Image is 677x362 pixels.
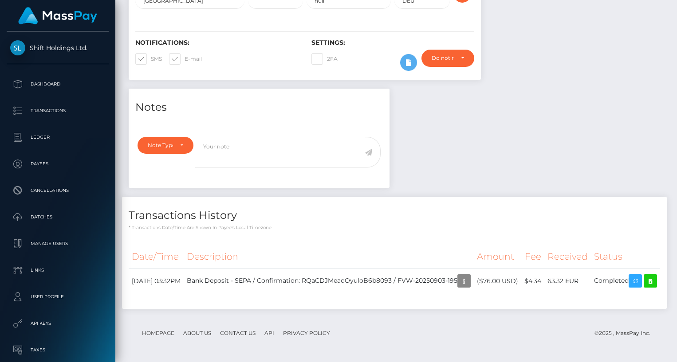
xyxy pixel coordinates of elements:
p: * Transactions date/time are shown in payee's local timezone [129,224,660,231]
img: Shift Holdings Ltd. [10,40,25,55]
th: Amount [474,245,521,269]
p: Dashboard [10,78,105,91]
label: E-mail [169,53,202,65]
button: Note Type [138,137,193,154]
a: Privacy Policy [279,326,334,340]
div: © 2025 , MassPay Inc. [594,328,657,338]
div: Do not require [432,54,454,62]
h4: Notes [135,100,383,115]
a: API [261,326,278,340]
a: About Us [180,326,215,340]
a: Ledger [7,126,109,148]
label: SMS [135,53,162,65]
p: Batches [10,210,105,224]
th: Received [544,245,591,269]
a: User Profile [7,286,109,308]
a: Cancellations [7,179,109,202]
div: Note Type [148,142,173,149]
a: Dashboard [7,73,109,95]
a: Homepage [138,326,178,340]
p: API Keys [10,317,105,330]
p: Cancellations [10,184,105,197]
p: Links [10,264,105,277]
a: Batches [7,206,109,228]
p: Taxes [10,343,105,357]
h6: Notifications: [135,39,298,47]
a: Taxes [7,339,109,361]
h4: Transactions History [129,208,660,223]
td: Completed [591,269,660,293]
a: Contact Us [216,326,259,340]
th: Fee [521,245,544,269]
th: Date/Time [129,245,184,269]
button: Do not require [421,50,474,66]
p: Manage Users [10,237,105,250]
p: Payees [10,157,105,171]
td: 63.32 EUR [544,269,591,293]
label: 2FA [311,53,338,65]
a: Payees [7,153,109,175]
th: Description [184,245,474,269]
p: User Profile [10,290,105,304]
p: Transactions [10,104,105,117]
img: MassPay Logo [18,7,97,24]
a: Manage Users [7,233,109,255]
a: Links [7,259,109,281]
p: Ledger [10,131,105,144]
th: Status [591,245,660,269]
td: $4.34 [521,269,544,293]
span: Shift Holdings Ltd. [7,44,109,52]
a: Transactions [7,100,109,122]
a: API Keys [7,312,109,335]
h6: Settings: [311,39,474,47]
td: Bank Deposit - SEPA / Confirmation: RQaCDJMeaoOyuloB6b8093 / FVW-20250903-195 [184,269,474,293]
td: ($76.00 USD) [474,269,521,293]
td: [DATE] 03:32PM [129,269,184,293]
